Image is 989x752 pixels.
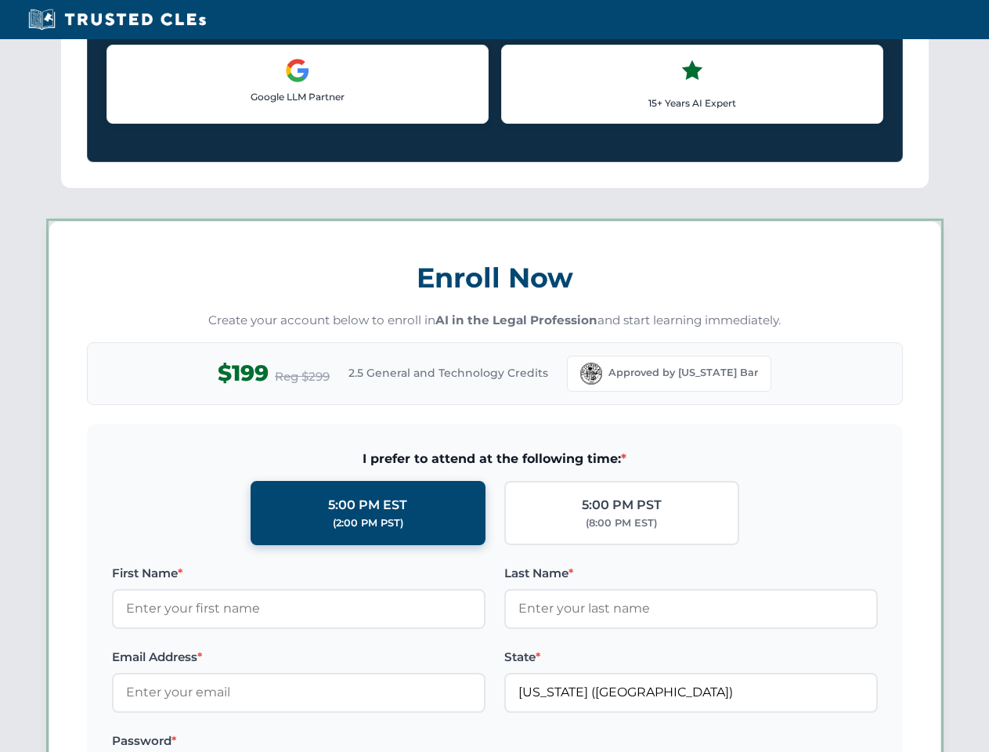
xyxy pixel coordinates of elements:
span: $199 [218,356,269,391]
label: Email Address [112,648,485,667]
input: Enter your email [112,673,485,712]
img: Google [285,58,310,83]
div: 5:00 PM PST [582,495,662,515]
p: Create your account below to enroll in and start learning immediately. [87,312,903,330]
div: (8:00 PM EST) [586,515,657,531]
div: (2:00 PM PST) [333,515,403,531]
input: Enter your first name [112,589,485,628]
span: Approved by [US_STATE] Bar [608,365,758,381]
img: Florida Bar [580,363,602,385]
span: Reg $299 [275,367,330,386]
span: 2.5 General and Technology Credits [348,364,548,381]
label: Password [112,732,485,750]
strong: AI in the Legal Profession [435,313,597,327]
img: Trusted CLEs [23,8,211,31]
p: 15+ Years AI Expert [514,96,870,110]
input: Enter your last name [504,589,878,628]
span: I prefer to attend at the following time: [112,449,878,469]
p: Google LLM Partner [120,89,475,104]
label: State [504,648,878,667]
h3: Enroll Now [87,253,903,302]
div: 5:00 PM EST [328,495,407,515]
input: Florida (FL) [504,673,878,712]
label: First Name [112,564,485,583]
label: Last Name [504,564,878,583]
